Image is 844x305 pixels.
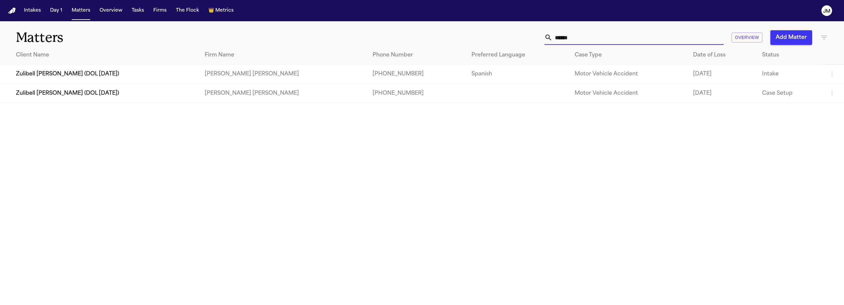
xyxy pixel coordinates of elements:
[762,51,817,59] div: Status
[373,51,461,59] div: Phone Number
[199,65,367,84] td: [PERSON_NAME] [PERSON_NAME]
[16,51,194,59] div: Client Name
[688,65,757,84] td: [DATE]
[47,5,65,17] button: Day 1
[569,65,688,84] td: Motor Vehicle Accident
[151,5,169,17] button: Firms
[466,65,569,84] td: Spanish
[471,51,564,59] div: Preferred Language
[8,8,16,14] a: Home
[129,5,147,17] button: Tasks
[693,51,751,59] div: Date of Loss
[69,5,93,17] button: Matters
[8,8,16,14] img: Finch Logo
[206,5,236,17] button: crownMetrics
[97,5,125,17] button: Overview
[21,5,43,17] button: Intakes
[757,65,823,84] td: Intake
[569,84,688,103] td: Motor Vehicle Accident
[757,84,823,103] td: Case Setup
[205,51,362,59] div: Firm Name
[367,65,466,84] td: [PHONE_NUMBER]
[575,51,682,59] div: Case Type
[688,84,757,103] td: [DATE]
[367,84,466,103] td: [PHONE_NUMBER]
[199,84,367,103] td: [PERSON_NAME] [PERSON_NAME]
[16,29,261,46] h1: Matters
[732,33,762,43] button: Overview
[173,5,202,17] button: The Flock
[770,30,812,45] button: Add Matter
